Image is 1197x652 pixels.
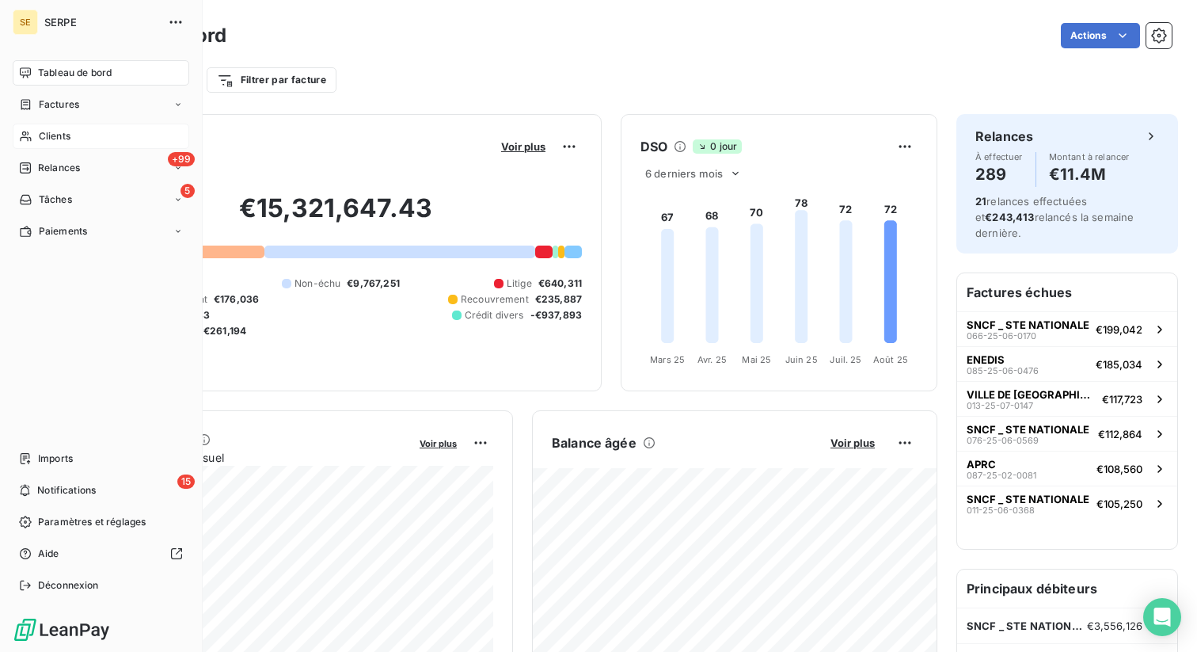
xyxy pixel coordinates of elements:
button: SNCF _ STE NATIONALE066-25-06-0170€199,042 [957,311,1177,346]
button: Voir plus [826,436,880,450]
span: Relances [38,161,80,175]
a: 5Tâches [13,187,189,212]
span: Paiements [39,224,87,238]
span: €199,042 [1096,323,1142,336]
a: Tableau de bord [13,60,189,86]
span: -€261,194 [199,324,246,338]
span: SERPE [44,16,158,29]
div: Open Intercom Messenger [1143,598,1181,636]
span: Aide [38,547,59,561]
span: €235,887 [535,292,582,307]
button: VILLE DE [GEOGRAPHIC_DATA]013-25-07-0147€117,723 [957,381,1177,416]
span: Tâches [39,193,72,207]
span: Imports [38,452,73,466]
a: Paiements [13,219,189,244]
span: 066-25-06-0170 [967,331,1036,341]
span: 085-25-06-0476 [967,366,1039,376]
span: €117,723 [1102,393,1142,406]
button: APRC087-25-02-0081€108,560 [957,451,1177,486]
a: Paramètres et réglages [13,509,189,535]
span: VILLE DE [GEOGRAPHIC_DATA] [967,388,1096,401]
span: relances effectuées et relancés la semaine dernière. [975,195,1134,239]
span: Voir plus [830,437,875,449]
h6: Principaux débiteurs [957,570,1177,608]
button: SNCF _ STE NATIONALE011-25-06-0368€105,250 [957,486,1177,520]
button: Filtrer par facture [207,67,336,93]
span: 013-25-07-0147 [967,401,1033,410]
span: 087-25-02-0081 [967,471,1036,480]
span: 011-25-06-0368 [967,505,1035,515]
tspan: Avr. 25 [697,354,727,365]
span: €243,413 [985,211,1034,223]
span: 076-25-06-0569 [967,436,1039,445]
a: +99Relances [13,155,189,181]
span: À effectuer [975,152,1023,162]
span: Non-échu [294,276,340,291]
span: €176,036 [214,292,259,307]
span: €112,864 [1098,428,1142,440]
button: ENEDIS085-25-06-0476€185,034 [957,346,1177,381]
h6: Factures échues [957,273,1177,311]
span: SNCF _ STE NATIONALE [967,620,1087,632]
span: Chiffre d'affaires mensuel [89,449,408,466]
div: SE [13,10,38,35]
a: Clients [13,124,189,149]
span: SNCF _ STE NATIONALE [967,493,1089,505]
span: Recouvrement [461,292,529,307]
button: Actions [1061,23,1140,48]
span: Paramètres et réglages [38,515,146,529]
span: Voir plus [501,140,545,153]
h2: €15,321,647.43 [89,193,582,240]
span: Litige [507,276,532,291]
h6: Balance âgée [552,433,636,452]
tspan: Mars 25 [650,354,685,365]
a: Factures [13,92,189,117]
span: €640,311 [538,276,582,291]
tspan: Août 25 [873,354,908,365]
span: €105,250 [1096,498,1142,510]
span: Notifications [37,483,96,498]
span: Déconnexion [38,578,99,593]
span: 15 [177,475,195,489]
span: Montant à relancer [1049,152,1130,162]
span: ENEDIS [967,353,1005,366]
span: +99 [168,152,195,166]
tspan: Juin 25 [785,354,818,365]
h6: DSO [640,137,667,156]
span: 6 derniers mois [645,167,723,180]
button: SNCF _ STE NATIONALE076-25-06-0569€112,864 [957,416,1177,451]
button: Voir plus [496,139,550,154]
h4: €11.4M [1049,162,1130,187]
span: €185,034 [1096,358,1142,371]
tspan: Mai 25 [742,354,771,365]
span: 21 [975,195,986,208]
h4: 289 [975,162,1023,187]
span: €3,556,126 [1087,620,1143,632]
span: Tableau de bord [38,66,112,80]
span: -€937,893 [530,308,582,322]
a: Aide [13,541,189,566]
span: APRC [967,458,996,471]
span: Factures [39,97,79,112]
tspan: Juil. 25 [830,354,861,365]
a: Imports [13,446,189,471]
span: 5 [180,184,195,198]
h6: Relances [975,127,1033,146]
span: €108,560 [1096,463,1142,475]
span: Clients [39,129,70,143]
span: Crédit divers [465,308,524,322]
span: €9,767,251 [347,276,400,291]
span: SNCF _ STE NATIONALE [967,423,1089,436]
span: 0 jour [693,139,742,154]
img: Logo LeanPay [13,617,111,642]
span: SNCF _ STE NATIONALE [967,318,1089,331]
span: Voir plus [420,438,457,449]
button: Voir plus [415,436,462,450]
